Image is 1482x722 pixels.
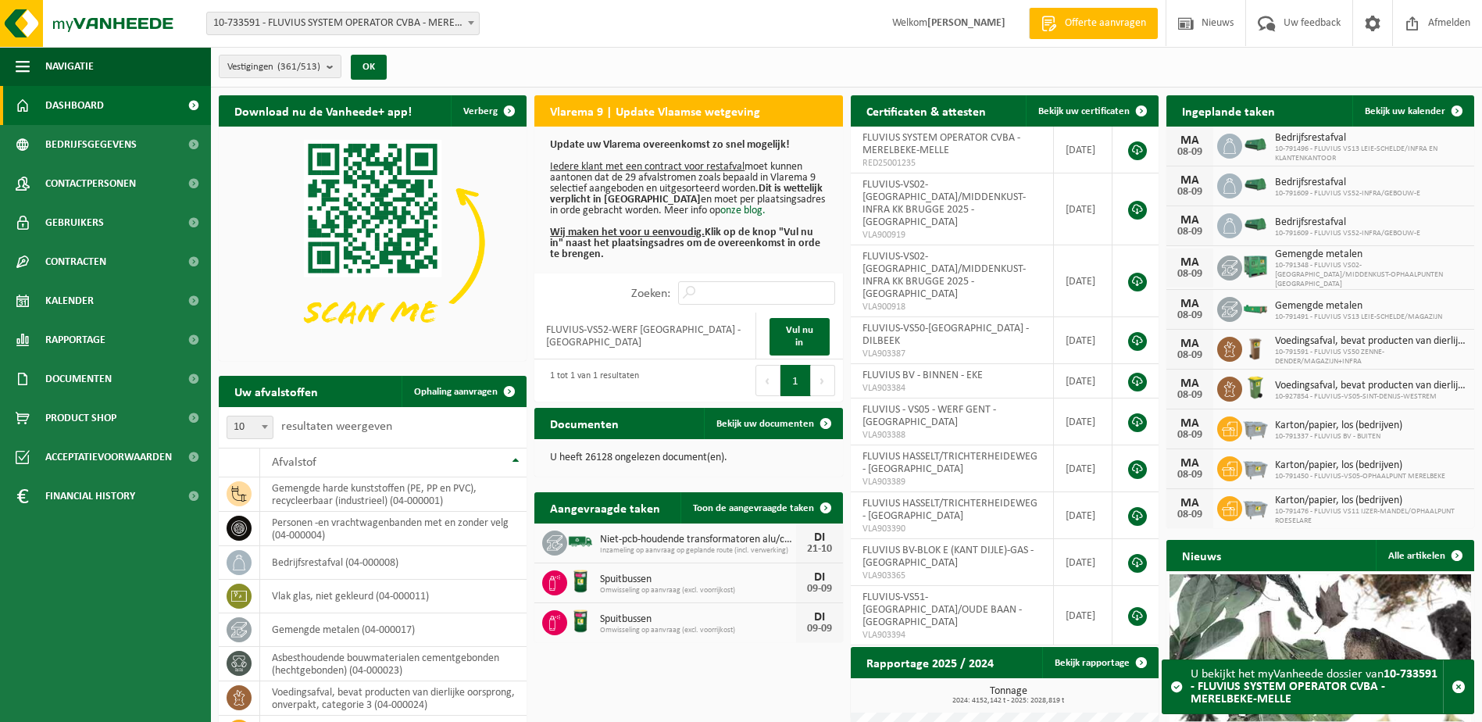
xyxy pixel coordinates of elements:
img: WB-0140-HPE-BN-01 [1242,334,1269,361]
div: 08-09 [1174,187,1205,198]
div: MA [1174,338,1205,350]
span: VLA903387 [862,348,1042,360]
span: FLUVIUS-VS02-[GEOGRAPHIC_DATA]/MIDDENKUST-INFRA KK BRUGGE 2025 - [GEOGRAPHIC_DATA] [862,251,1026,300]
td: [DATE] [1054,586,1112,645]
span: Bedrijfsgegevens [45,125,137,164]
div: 09-09 [804,624,835,634]
button: Verberg [451,95,525,127]
img: Download de VHEPlus App [219,127,527,358]
b: Update uw Vlarema overeenkomst zo snel mogelijk! [550,139,790,151]
a: Offerte aanvragen [1029,8,1158,39]
img: PB-OT-0200-MET-00-03 [567,608,594,634]
div: MA [1174,377,1205,390]
td: FLUVIUS-VS52-WERF [GEOGRAPHIC_DATA] - [GEOGRAPHIC_DATA] [534,313,756,359]
span: 10-791609 - FLUVIUS VS52-INFRA/GEBOUW-E [1275,189,1420,198]
span: Toon de aangevraagde taken [693,503,814,513]
span: VLA903394 [862,629,1042,642]
img: WB-0140-HPE-GN-50 [1242,374,1269,401]
a: Ophaling aanvragen [402,376,525,407]
button: Next [811,365,835,396]
a: Vul nu in [770,318,830,356]
span: VLA903384 [862,382,1042,395]
img: HK-XK-22-GN-00 [1242,138,1269,152]
div: 08-09 [1174,470,1205,481]
div: MA [1174,256,1205,269]
img: BL-SO-LV [567,528,594,555]
h3: Tonnage [859,686,1159,705]
span: Navigatie [45,47,94,86]
span: Acceptatievoorwaarden [45,438,172,477]
h2: Download nu de Vanheede+ app! [219,95,427,126]
div: 08-09 [1174,430,1205,441]
a: onze blog. [720,205,766,216]
span: Bekijk uw documenten [716,419,814,429]
td: [DATE] [1054,445,1112,492]
div: MA [1174,417,1205,430]
label: Zoeken: [631,288,670,300]
span: VLA903390 [862,523,1042,535]
b: Dit is wettelijk verplicht in [GEOGRAPHIC_DATA] [550,183,823,206]
td: [DATE] [1054,364,1112,399]
span: FLUVIUS-VS02-[GEOGRAPHIC_DATA]/MIDDENKUST-INFRA KK BRUGGE 2025 - [GEOGRAPHIC_DATA] [862,179,1026,228]
span: Voedingsafval, bevat producten van dierlijke oorsprong, onverpakt, categorie 3 [1275,380,1466,392]
button: 1 [780,365,811,396]
button: Previous [755,365,780,396]
div: DI [804,571,835,584]
span: VLA903388 [862,429,1042,441]
span: FLUVIUS-VS50-[GEOGRAPHIC_DATA] - DILBEEK [862,323,1029,347]
h2: Nieuws [1166,540,1237,570]
img: PB-HB-1400-HPE-GN-01 [1242,253,1269,280]
span: Afvalstof [272,456,316,469]
span: FLUVIUS HASSELT/TRICHTERHEIDEWEG - [GEOGRAPHIC_DATA] [862,451,1037,475]
h2: Uw afvalstoffen [219,376,334,406]
label: resultaten weergeven [281,420,392,433]
span: Inzameling op aanvraag op geplande route (incl. verwerking) [600,546,795,556]
span: Product Shop [45,399,116,438]
span: VLA900918 [862,301,1042,313]
span: Verberg [463,106,498,116]
a: Alle artikelen [1376,540,1473,571]
img: WB-2500-GAL-GY-01 [1242,414,1269,441]
span: FLUVIUS-VS51-[GEOGRAPHIC_DATA]/OUDE BAAN - [GEOGRAPHIC_DATA] [862,592,1022,628]
span: Bedrijfsrestafval [1275,177,1420,189]
strong: [PERSON_NAME] [927,17,1005,29]
div: MA [1174,214,1205,227]
h2: Certificaten & attesten [851,95,1002,126]
span: Bekijk uw certificaten [1038,106,1130,116]
img: WB-2500-GAL-GY-01 [1242,454,1269,481]
span: Omwisseling op aanvraag (excl. voorrijkost) [600,626,795,635]
td: asbesthoudende bouwmaterialen cementgebonden (hechtgebonden) (04-000023) [260,647,527,681]
span: Gebruikers [45,203,104,242]
u: Iedere klant met een contract voor restafval [550,161,745,173]
span: Kalender [45,281,94,320]
h2: Rapportage 2025 / 2024 [851,647,1009,677]
span: Documenten [45,359,112,399]
h2: Documenten [534,408,634,438]
span: Spuitbussen [600,613,795,626]
u: Wij maken het voor u eenvoudig. [550,227,705,238]
span: 10 [227,416,273,438]
a: Bekijk uw certificaten [1026,95,1157,127]
span: Rapportage [45,320,105,359]
td: gemengde metalen (04-000017) [260,613,527,647]
div: DI [804,611,835,624]
span: Bedrijfsrestafval [1275,132,1466,145]
div: MA [1174,134,1205,147]
span: Karton/papier, los (bedrijven) [1275,420,1402,432]
img: PB-OT-0200-MET-00-03 [567,568,594,595]
a: Bekijk rapportage [1042,647,1157,678]
span: 10-791491 - FLUVIUS VS13 LEIE-SCHELDE/MAGAZIJN [1275,313,1442,322]
div: 08-09 [1174,147,1205,158]
td: [DATE] [1054,127,1112,173]
div: 08-09 [1174,390,1205,401]
span: 10-733591 - FLUVIUS SYSTEM OPERATOR CVBA - MERELBEKE-MELLE [207,13,479,34]
span: 10-791591 - FLUVIUS VS50 ZENNE-DENDER/MAGAZIJN+INFRA [1275,348,1466,366]
td: gemengde harde kunststoffen (PE, PP en PVC), recycleerbaar (industrieel) (04-000001) [260,477,527,512]
td: [DATE] [1054,245,1112,317]
span: Karton/papier, los (bedrijven) [1275,459,1445,472]
div: U bekijkt het myVanheede dossier van [1191,660,1443,713]
td: [DATE] [1054,317,1112,364]
a: Bekijk uw kalender [1352,95,1473,127]
img: HK-XK-22-GN-00 [1242,177,1269,191]
td: vlak glas, niet gekleurd (04-000011) [260,580,527,613]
